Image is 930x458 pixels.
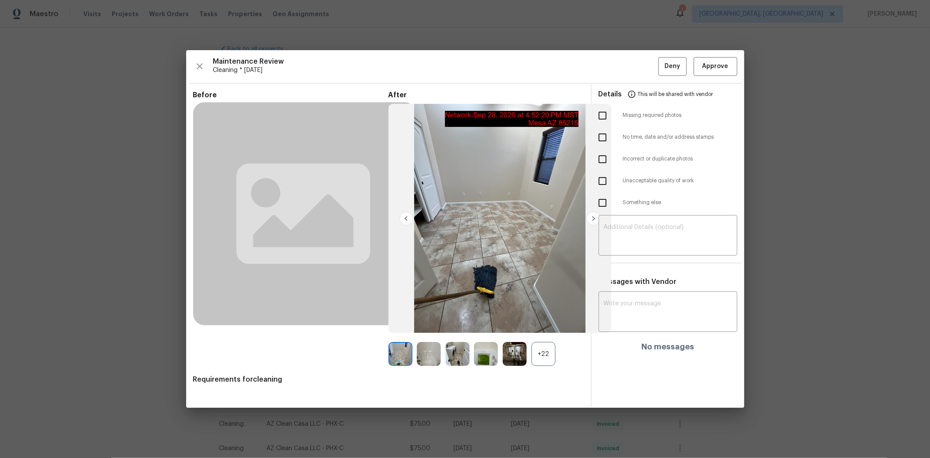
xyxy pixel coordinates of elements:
div: Something else [592,192,744,214]
img: right-chevron-button-url [586,212,600,226]
span: Approve [702,61,729,72]
img: left-chevron-button-url [399,212,413,226]
button: Approve [694,57,737,76]
span: No time, date and/or address stamps [623,133,737,141]
span: Before [193,91,388,99]
div: Missing required photos [592,105,744,126]
h4: No messages [641,342,694,351]
span: Requirements for cleaning [193,375,584,384]
span: After [388,91,584,99]
span: Cleaning * [DATE] [213,66,658,75]
span: Unacceptable quality of work [623,177,737,185]
div: No time, date and/or address stamps [592,126,744,148]
span: Incorrect or duplicate photos [623,155,737,163]
span: Missing required photos [623,112,737,119]
span: Maintenance Review [213,57,658,66]
span: Something else [623,199,737,206]
div: Unacceptable quality of work [592,170,744,192]
button: Deny [658,57,687,76]
span: Deny [664,61,680,72]
span: Details [599,84,622,105]
span: This will be shared with vendor [638,84,713,105]
span: Messages with Vendor [599,278,677,285]
div: +22 [531,342,555,366]
div: Incorrect or duplicate photos [592,148,744,170]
